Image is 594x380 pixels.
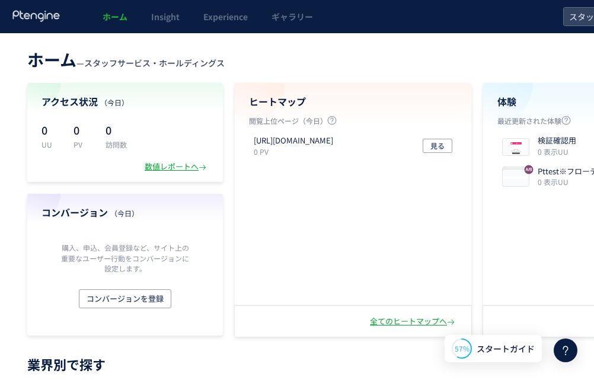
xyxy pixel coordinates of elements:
h4: コンバージョン [41,206,209,219]
h4: アクセス状況 [41,95,209,108]
span: （今日） [100,97,129,107]
img: 9116a731af355a342141f7d86ddf6b5b1757391771978.png [503,139,529,155]
img: cc826951ec391d3d4473a46e9544e6331757049930446.png [503,170,529,186]
span: スタッフサービス・ホールディングス [84,57,225,69]
span: Experience [203,11,248,23]
p: UU [41,139,59,149]
span: （今日） [110,208,139,218]
span: コンバージョンを登録 [87,289,164,308]
i: 0 表示UU [538,177,569,187]
span: 57% [455,343,470,353]
p: PV [74,139,91,149]
span: ホーム [27,47,76,71]
h4: ヒートマップ [249,95,457,108]
button: 見る [423,139,452,153]
i: 0 表示UU [538,146,569,157]
p: 購入、申込、会員登録など、サイト上の重要なユーザー行動をコンバージョンに設定します。 [58,242,192,273]
span: スタートガイド [477,343,535,355]
p: 検証確認用 [538,135,576,146]
div: 全てのヒートマップへ [370,316,457,327]
span: ホーム [103,11,127,23]
span: 見る [430,139,445,153]
p: 0 [106,120,127,139]
span: ギャラリー [272,11,313,23]
p: 閲覧上位ページ（今日） [249,116,457,130]
p: https://sp.engineersguide.jp [254,135,333,146]
span: Insight [151,11,180,23]
div: — [27,47,225,71]
p: 0 [74,120,91,139]
div: 数値レポートへ [145,161,209,173]
p: 0 PV [254,146,338,157]
p: 0 [41,120,59,139]
button: コンバージョンを登録 [79,289,171,308]
p: 訪問数 [106,139,127,149]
